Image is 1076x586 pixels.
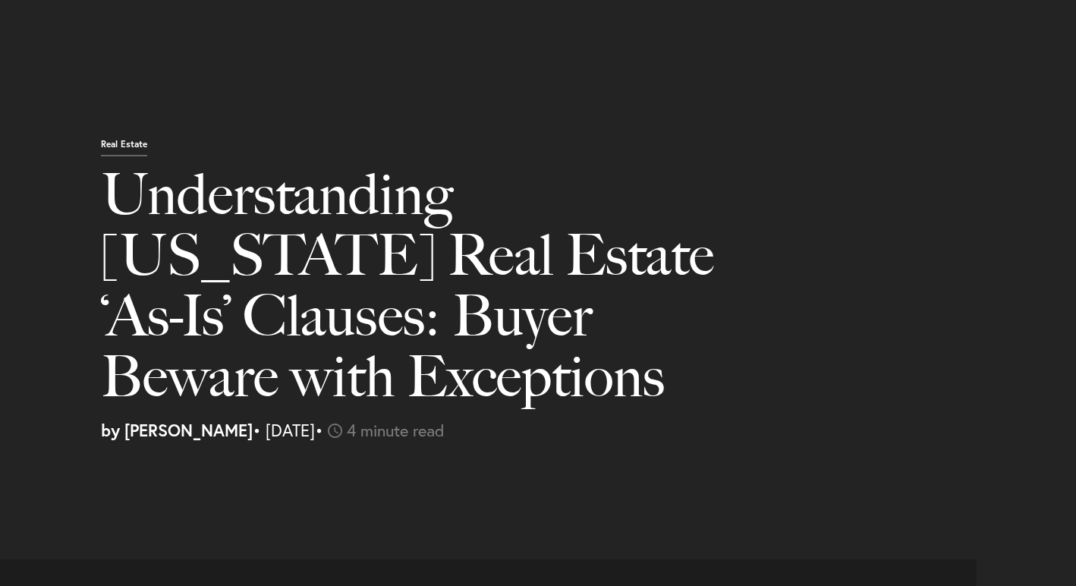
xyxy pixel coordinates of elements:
[101,419,253,441] strong: by [PERSON_NAME]
[328,424,342,438] img: icon-time-light.svg
[101,164,776,422] h1: Understanding [US_STATE] Real Estate ‘As-Is’ Clauses: Buyer Beware with Exceptions
[315,419,323,441] span: •
[347,419,445,441] span: 4 minute read
[101,422,1065,439] p: • [DATE]
[101,140,147,156] p: Real Estate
